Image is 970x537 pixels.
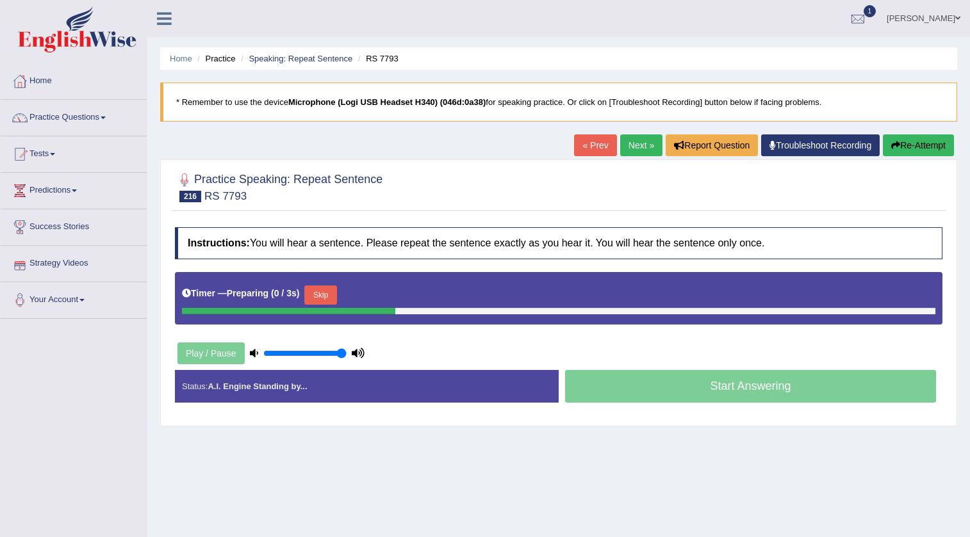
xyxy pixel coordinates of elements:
[864,5,876,17] span: 1
[1,63,147,95] a: Home
[160,83,957,122] blockquote: * Remember to use the device for speaking practice. Or click on [Troubleshoot Recording] button b...
[666,134,758,156] button: Report Question
[355,52,399,65] li: RS 7793
[182,289,299,298] h5: Timer —
[1,209,147,241] a: Success Stories
[1,282,147,314] a: Your Account
[574,134,616,156] a: « Prev
[761,134,880,156] a: Troubleshoot Recording
[175,170,382,202] h2: Practice Speaking: Repeat Sentence
[170,54,192,63] a: Home
[620,134,662,156] a: Next »
[175,370,559,403] div: Status:
[194,52,235,65] li: Practice
[1,246,147,278] a: Strategy Videos
[274,288,297,298] b: 0 / 3s
[188,237,250,248] b: Instructions:
[227,288,268,298] b: Preparing
[204,190,247,202] small: RS 7793
[1,136,147,168] a: Tests
[249,54,352,63] a: Speaking: Repeat Sentence
[297,288,300,298] b: )
[288,97,486,107] b: Microphone (Logi USB Headset H340) (046d:0a38)
[883,134,954,156] button: Re-Attempt
[271,288,274,298] b: (
[1,100,147,132] a: Practice Questions
[179,191,201,202] span: 216
[208,381,307,391] strong: A.I. Engine Standing by...
[1,173,147,205] a: Predictions
[175,227,942,259] h4: You will hear a sentence. Please repeat the sentence exactly as you hear it. You will hear the se...
[304,285,336,305] button: Skip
